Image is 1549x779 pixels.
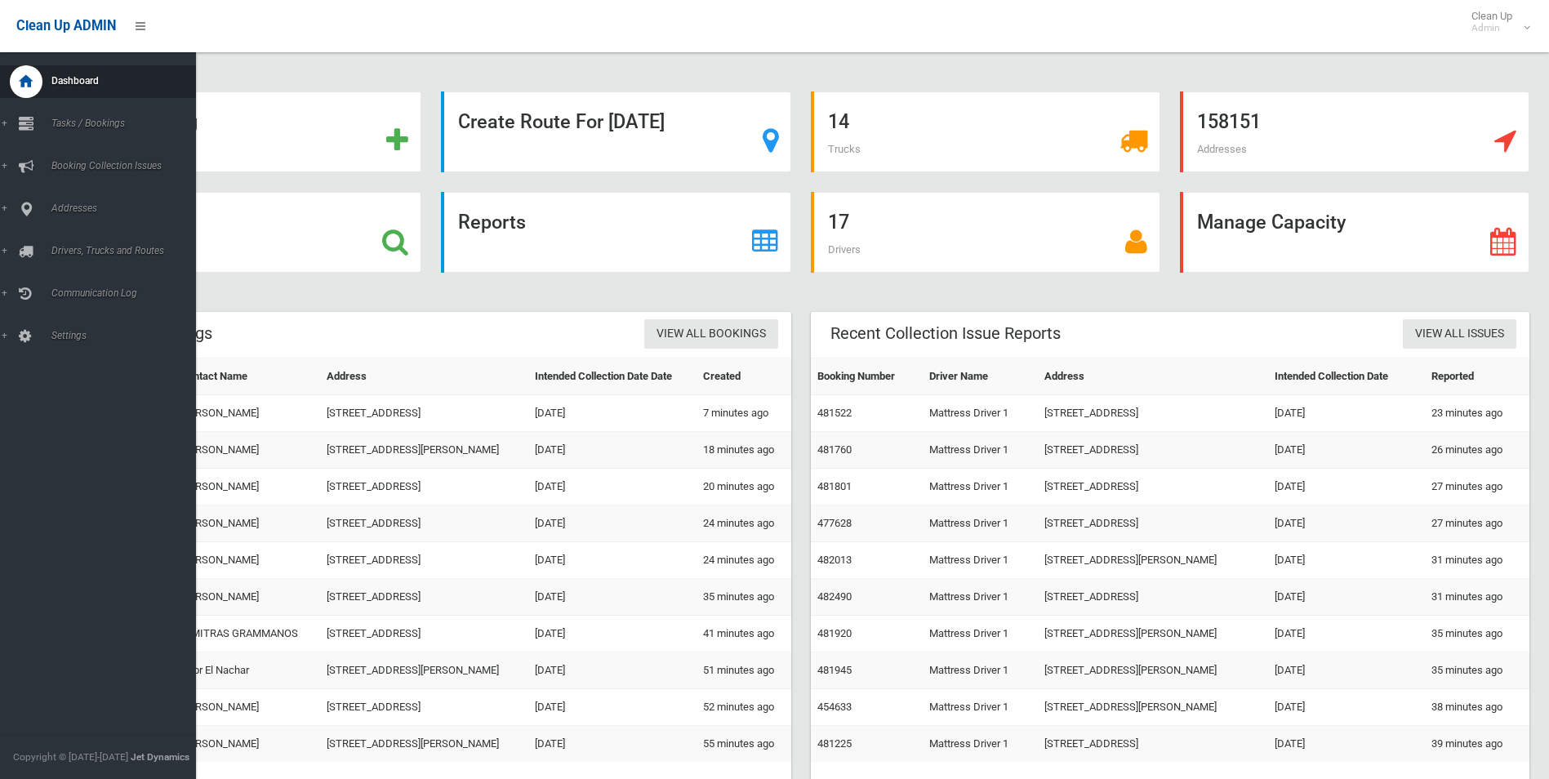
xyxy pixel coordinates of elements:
[817,627,852,639] a: 481920
[131,751,189,763] strong: Jet Dynamics
[923,652,1037,689] td: Mattress Driver 1
[817,664,852,676] a: 481945
[528,689,697,726] td: [DATE]
[528,469,697,505] td: [DATE]
[320,469,528,505] td: [STREET_ADDRESS]
[1268,542,1425,579] td: [DATE]
[174,395,320,432] td: [PERSON_NAME]
[1268,469,1425,505] td: [DATE]
[1268,689,1425,726] td: [DATE]
[828,211,849,234] strong: 17
[1038,579,1268,616] td: [STREET_ADDRESS]
[1425,505,1529,542] td: 27 minutes ago
[697,689,791,726] td: 52 minutes ago
[458,211,526,234] strong: Reports
[320,432,528,469] td: [STREET_ADDRESS][PERSON_NAME]
[697,505,791,542] td: 24 minutes ago
[320,542,528,579] td: [STREET_ADDRESS]
[1268,395,1425,432] td: [DATE]
[1038,432,1268,469] td: [STREET_ADDRESS]
[1425,579,1529,616] td: 31 minutes ago
[174,616,320,652] td: DIMITRAS GRAMMANOS
[320,358,528,395] th: Address
[528,505,697,542] td: [DATE]
[1425,542,1529,579] td: 31 minutes ago
[697,726,791,763] td: 55 minutes ago
[828,143,861,155] span: Trucks
[1425,689,1529,726] td: 38 minutes ago
[1038,689,1268,726] td: [STREET_ADDRESS][PERSON_NAME]
[811,192,1160,273] a: 17 Drivers
[1425,652,1529,689] td: 35 minutes ago
[174,652,320,689] td: Noor El Nachar
[811,318,1080,349] header: Recent Collection Issue Reports
[923,542,1037,579] td: Mattress Driver 1
[811,91,1160,172] a: 14 Trucks
[320,652,528,689] td: [STREET_ADDRESS][PERSON_NAME]
[1180,91,1529,172] a: 158151 Addresses
[174,358,320,395] th: Contact Name
[817,737,852,750] a: 481225
[1471,22,1512,34] small: Admin
[320,689,528,726] td: [STREET_ADDRESS]
[13,751,128,763] span: Copyright © [DATE]-[DATE]
[817,407,852,419] a: 481522
[1268,579,1425,616] td: [DATE]
[697,542,791,579] td: 24 minutes ago
[320,616,528,652] td: [STREET_ADDRESS]
[1425,616,1529,652] td: 35 minutes ago
[1038,652,1268,689] td: [STREET_ADDRESS][PERSON_NAME]
[1038,469,1268,505] td: [STREET_ADDRESS]
[697,616,791,652] td: 41 minutes ago
[923,689,1037,726] td: Mattress Driver 1
[1463,10,1529,34] span: Clean Up
[817,701,852,713] a: 454633
[1197,110,1261,133] strong: 158151
[47,118,208,129] span: Tasks / Bookings
[174,432,320,469] td: [PERSON_NAME]
[320,579,528,616] td: [STREET_ADDRESS]
[817,590,852,603] a: 482490
[1038,542,1268,579] td: [STREET_ADDRESS][PERSON_NAME]
[320,395,528,432] td: [STREET_ADDRESS]
[47,160,208,171] span: Booking Collection Issues
[47,287,208,299] span: Communication Log
[1038,726,1268,763] td: [STREET_ADDRESS]
[528,358,697,395] th: Intended Collection Date Date
[828,243,861,256] span: Drivers
[697,652,791,689] td: 51 minutes ago
[811,358,924,395] th: Booking Number
[174,579,320,616] td: [PERSON_NAME]
[697,395,791,432] td: 7 minutes ago
[528,616,697,652] td: [DATE]
[644,319,778,349] a: View All Bookings
[923,358,1037,395] th: Driver Name
[817,554,852,566] a: 482013
[320,505,528,542] td: [STREET_ADDRESS]
[817,443,852,456] a: 481760
[174,469,320,505] td: [PERSON_NAME]
[1268,616,1425,652] td: [DATE]
[1268,432,1425,469] td: [DATE]
[528,395,697,432] td: [DATE]
[1425,395,1529,432] td: 23 minutes ago
[72,192,421,273] a: Search
[923,395,1037,432] td: Mattress Driver 1
[528,542,697,579] td: [DATE]
[174,505,320,542] td: [PERSON_NAME]
[528,432,697,469] td: [DATE]
[923,469,1037,505] td: Mattress Driver 1
[923,432,1037,469] td: Mattress Driver 1
[1268,652,1425,689] td: [DATE]
[923,505,1037,542] td: Mattress Driver 1
[47,203,208,214] span: Addresses
[72,91,421,172] a: Add Booking
[1180,192,1529,273] a: Manage Capacity
[697,469,791,505] td: 20 minutes ago
[1038,395,1268,432] td: [STREET_ADDRESS]
[923,726,1037,763] td: Mattress Driver 1
[817,517,852,529] a: 477628
[1038,358,1268,395] th: Address
[1425,358,1529,395] th: Reported
[47,245,208,256] span: Drivers, Trucks and Routes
